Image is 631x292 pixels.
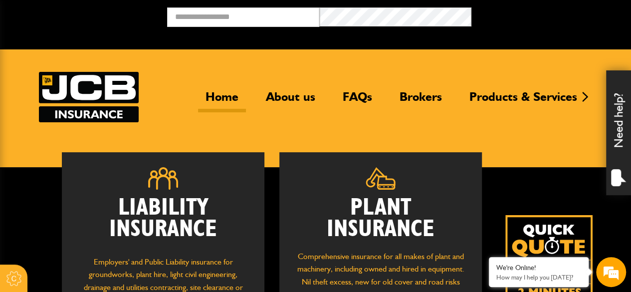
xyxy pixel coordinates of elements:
[496,274,581,281] p: How may I help you today?
[392,89,449,112] a: Brokers
[198,89,246,112] a: Home
[335,89,380,112] a: FAQs
[39,72,139,122] img: JCB Insurance Services logo
[471,7,624,23] button: Broker Login
[496,264,581,272] div: We're Online!
[77,197,249,246] h2: Liability Insurance
[606,70,631,195] div: Need help?
[39,72,139,122] a: JCB Insurance Services
[462,89,585,112] a: Products & Services
[294,197,467,240] h2: Plant Insurance
[258,89,323,112] a: About us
